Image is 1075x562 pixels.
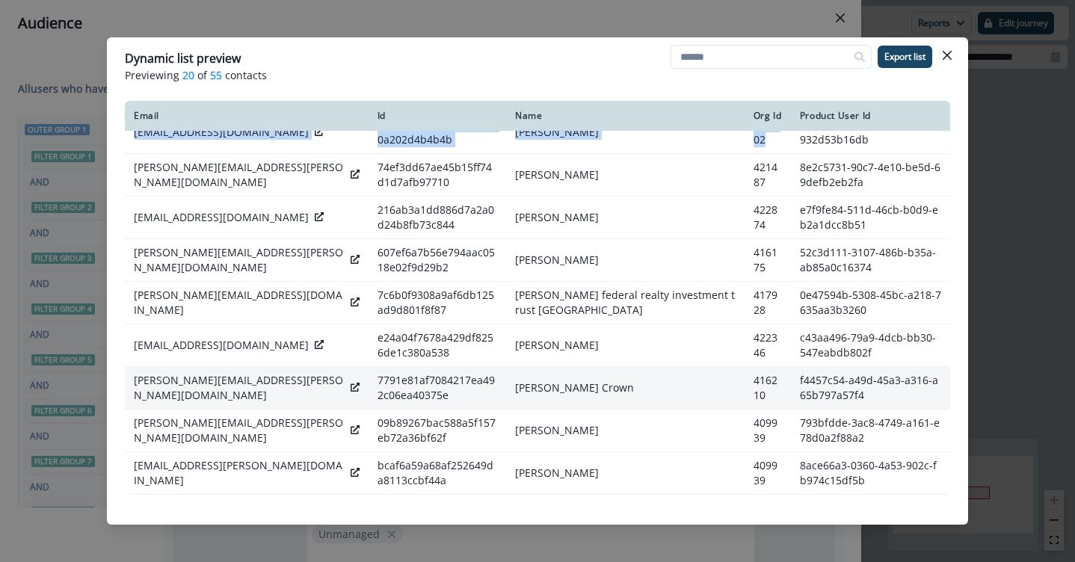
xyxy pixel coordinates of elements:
[754,110,782,122] div: Org Id
[134,110,360,122] div: Email
[378,110,497,122] div: Id
[878,46,932,68] button: Export list
[745,111,791,153] td: 416702
[791,281,950,324] td: 0e47594b-5308-45bc-a218-7635aa3b3260
[935,43,959,67] button: Close
[745,281,791,324] td: 417928
[791,451,950,494] td: 8ace66a3-0360-4a53-902c-fb974c15df5b
[791,111,950,153] td: deaf7977-8ee1-4d46-aad2-3932d53b16db
[125,49,241,67] p: Dynamic list preview
[791,238,950,281] td: 52c3d111-3107-486b-b35a-ab85a0c16374
[369,196,506,238] td: 216ab3a1dd886d7a2a0d24b8fb73c844
[506,111,745,153] td: [PERSON_NAME]
[134,160,345,190] p: [PERSON_NAME][EMAIL_ADDRESS][PERSON_NAME][DOMAIN_NAME]
[369,366,506,409] td: 7791e81af7084217ea492c06ea40375e
[134,210,309,225] p: [EMAIL_ADDRESS][DOMAIN_NAME]
[745,196,791,238] td: 422874
[134,416,345,445] p: [PERSON_NAME][EMAIL_ADDRESS][PERSON_NAME][DOMAIN_NAME]
[134,288,345,318] p: [PERSON_NAME][EMAIL_ADDRESS][DOMAIN_NAME]
[369,281,506,324] td: 7c6b0f9308a9af6db125ad9d801f8f87
[506,196,745,238] td: [PERSON_NAME]
[506,451,745,494] td: [PERSON_NAME]
[369,153,506,196] td: 74ef3dd67ae45b15ff74d1d7afb97710
[791,366,950,409] td: f4457c54-a49d-45a3-a316-a65b797a57f4
[369,324,506,366] td: e24a04f7678a429df8256de1c380a538
[134,458,345,488] p: [EMAIL_ADDRESS][PERSON_NAME][DOMAIN_NAME]
[791,153,950,196] td: 8e2c5731-90c7-4e10-be5d-69defb2eb2fa
[134,125,309,140] p: [EMAIL_ADDRESS][DOMAIN_NAME]
[791,324,950,366] td: c43aa496-79a9-4dcb-bb30-547eabdb802f
[745,324,791,366] td: 422346
[369,409,506,451] td: 09b89267bac588a5f157eb72a36bf62f
[506,324,745,366] td: [PERSON_NAME]
[369,111,506,153] td: c00078b39a896c1589670a202d4b4b4b
[745,409,791,451] td: 409939
[134,373,345,403] p: [PERSON_NAME][EMAIL_ADDRESS][PERSON_NAME][DOMAIN_NAME]
[182,67,194,83] span: 20
[791,196,950,238] td: e7f9fe84-511d-46cb-b0d9-eb2a1dcc8b51
[800,110,941,122] div: Product User Id
[884,52,925,62] p: Export list
[745,451,791,494] td: 409939
[369,238,506,281] td: 607ef6a7b56e794aac0518e02f9d29b2
[515,110,736,122] div: Name
[745,153,791,196] td: 421487
[506,153,745,196] td: [PERSON_NAME]
[134,245,345,275] p: [PERSON_NAME][EMAIL_ADDRESS][PERSON_NAME][DOMAIN_NAME]
[506,238,745,281] td: [PERSON_NAME]
[506,281,745,324] td: [PERSON_NAME] federal realty investment trust [GEOGRAPHIC_DATA]
[506,409,745,451] td: [PERSON_NAME]
[791,409,950,451] td: 793bfdde-3ac8-4749-a161-e78d0a2f88a2
[125,67,950,83] p: Previewing of contacts
[506,366,745,409] td: [PERSON_NAME] Crown
[745,238,791,281] td: 416175
[134,338,309,353] p: [EMAIL_ADDRESS][DOMAIN_NAME]
[210,67,222,83] span: 55
[745,366,791,409] td: 416210
[369,451,506,494] td: bcaf6a59a68af252649da8113ccbf44a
